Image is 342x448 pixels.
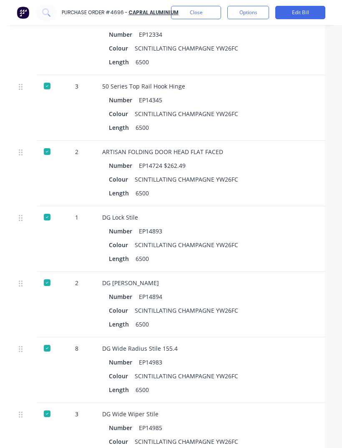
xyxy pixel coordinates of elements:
div: Colour [109,435,135,448]
div: 6500 [136,121,149,134]
div: Length [109,253,136,265]
div: Colour [109,108,135,120]
div: 1 [65,213,89,222]
div: 6500 [136,384,149,396]
div: Number [109,225,139,237]
div: Colour [109,304,135,316]
img: Factory [17,6,29,19]
div: SCINTILLATING CHAMPAGNE YW26FC [135,42,238,54]
div: 3 [65,82,89,91]
div: SCINTILLATING CHAMPAGNE YW26FC [135,435,238,448]
div: Colour [109,42,135,54]
div: EP14894 [139,291,162,303]
div: SCINTILLATING CHAMPAGNE YW26FC [135,239,238,251]
div: EP12334 [139,28,162,40]
div: 2 [65,278,89,287]
div: SCINTILLATING CHAMPAGNE YW26FC [135,108,238,120]
div: Length [109,384,136,396]
button: Options [227,6,269,19]
div: Purchase Order #4696 - [62,9,128,16]
div: SCINTILLATING CHAMPAGNE YW26FC [135,370,238,382]
div: 6500 [136,187,149,199]
div: EP14985 [139,422,162,434]
div: EP14345 [139,94,162,106]
a: Capral Aluminium [128,9,179,16]
button: Close [171,6,221,19]
div: EP14983 [139,356,162,368]
div: Colour [109,173,135,185]
div: 2 [65,147,89,156]
div: Length [109,187,136,199]
div: 6500 [136,253,149,265]
button: Edit Bill [275,6,325,19]
div: Number [109,159,139,172]
div: 3 [65,410,89,418]
div: SCINTILLATING CHAMPAGNE YW26FC [135,173,238,185]
div: 6500 [136,318,149,330]
div: Number [109,422,139,434]
div: EP14893 [139,225,162,237]
div: Number [109,356,139,368]
div: Number [109,291,139,303]
div: Number [109,94,139,106]
div: SCINTILLATING CHAMPAGNE YW26FC [135,304,238,316]
div: Length [109,121,136,134]
div: EP14724 $262.49 [139,159,186,172]
div: Number [109,28,139,40]
div: 8 [65,344,89,353]
div: Colour [109,239,135,251]
div: Length [109,318,136,330]
div: Colour [109,370,135,382]
div: Length [109,56,136,68]
div: 6500 [136,56,149,68]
